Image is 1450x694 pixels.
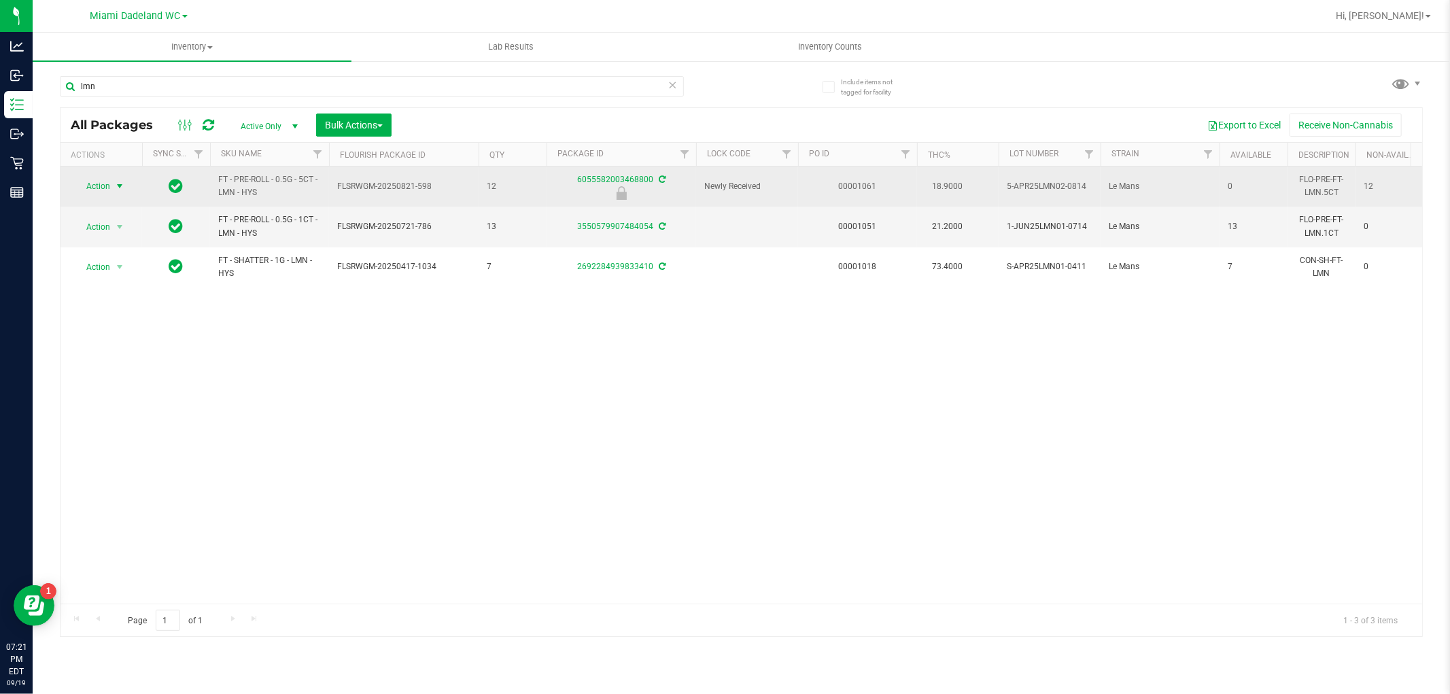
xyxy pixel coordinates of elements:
a: Flourish Package ID [340,150,426,160]
span: All Packages [71,118,167,133]
span: Le Mans [1109,180,1211,193]
a: Lot Number [1009,149,1058,158]
a: Lock Code [707,149,750,158]
div: FLO-PRE-FT-LMN.1CT [1296,212,1347,241]
iframe: Resource center unread badge [40,583,56,600]
span: 1 - 3 of 3 items [1332,610,1409,630]
div: Actions [71,150,137,160]
a: 2692284939833410 [577,262,653,271]
div: FLO-PRE-FT-LMN.5CT [1296,172,1347,201]
a: THC% [928,150,950,160]
span: Inventory Counts [780,41,880,53]
iframe: Resource center [14,585,54,626]
span: FT - SHATTER - 1G - LMN - HYS [218,254,321,280]
span: FLSRWGM-20250721-786 [337,220,470,233]
span: Le Mans [1109,220,1211,233]
span: 13 [487,220,538,233]
inline-svg: Outbound [10,127,24,141]
inline-svg: Analytics [10,39,24,53]
a: Filter [895,143,917,166]
a: Filter [674,143,696,166]
a: 6055582003468800 [577,175,653,184]
button: Bulk Actions [316,114,392,137]
a: 00001061 [839,181,877,191]
span: FLSRWGM-20250417-1034 [337,260,470,273]
a: Filter [307,143,329,166]
input: 1 [156,610,180,631]
a: Sync Status [153,149,205,158]
inline-svg: Reports [10,186,24,199]
span: FT - PRE-ROLL - 0.5G - 5CT - LMN - HYS [218,173,321,199]
span: Bulk Actions [325,120,383,131]
input: Search Package ID, Item Name, SKU, Lot or Part Number... [60,76,684,97]
span: In Sync [169,257,184,276]
span: Action [74,258,111,277]
a: PO ID [809,149,829,158]
span: 7 [1228,260,1279,273]
span: 12 [487,180,538,193]
span: S-APR25LMN01-0411 [1007,260,1092,273]
span: 13 [1228,220,1279,233]
inline-svg: Inbound [10,69,24,82]
span: 73.4000 [925,257,969,277]
span: Lab Results [470,41,552,53]
span: select [111,177,128,196]
a: Filter [188,143,210,166]
inline-svg: Retail [10,156,24,170]
a: Inventory [33,33,351,61]
a: Strain [1111,149,1139,158]
a: SKU Name [221,149,262,158]
a: Package ID [557,149,604,158]
span: In Sync [169,177,184,196]
span: 7 [487,260,538,273]
span: FLSRWGM-20250821-598 [337,180,470,193]
p: 07:21 PM EDT [6,641,27,678]
a: Filter [1197,143,1220,166]
a: 3550579907484054 [577,222,653,231]
span: Page of 1 [116,610,214,631]
div: Newly Received [545,186,698,200]
span: 0 [1364,260,1415,273]
span: 21.2000 [925,217,969,237]
span: Inventory [33,41,351,53]
a: Qty [489,150,504,160]
span: Miami Dadeland WC [90,10,181,22]
span: Le Mans [1109,260,1211,273]
a: Inventory Counts [670,33,989,61]
span: Action [74,218,111,237]
span: 12 [1364,180,1415,193]
span: 0 [1364,220,1415,233]
a: Available [1230,150,1271,160]
button: Export to Excel [1198,114,1290,137]
a: Description [1298,150,1349,160]
span: FT - PRE-ROLL - 0.5G - 1CT - LMN - HYS [218,213,321,239]
button: Receive Non-Cannabis [1290,114,1402,137]
a: Lab Results [351,33,670,61]
a: Non-Available [1366,150,1427,160]
inline-svg: Inventory [10,98,24,111]
span: Hi, [PERSON_NAME]! [1336,10,1424,21]
a: 00001018 [839,262,877,271]
span: Sync from Compliance System [657,175,666,184]
a: 00001051 [839,222,877,231]
span: Clear [668,76,678,94]
span: select [111,258,128,277]
span: Sync from Compliance System [657,222,666,231]
span: Action [74,177,111,196]
span: 0 [1228,180,1279,193]
div: CON-SH-FT-LMN [1296,253,1347,281]
p: 09/19 [6,678,27,688]
span: Sync from Compliance System [657,262,666,271]
a: Filter [776,143,798,166]
span: Include items not tagged for facility [841,77,909,97]
span: select [111,218,128,237]
span: Newly Received [704,180,790,193]
a: Filter [1078,143,1101,166]
span: 5-APR25LMN02-0814 [1007,180,1092,193]
span: 1-JUN25LMN01-0714 [1007,220,1092,233]
span: 18.9000 [925,177,969,196]
span: In Sync [169,217,184,236]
